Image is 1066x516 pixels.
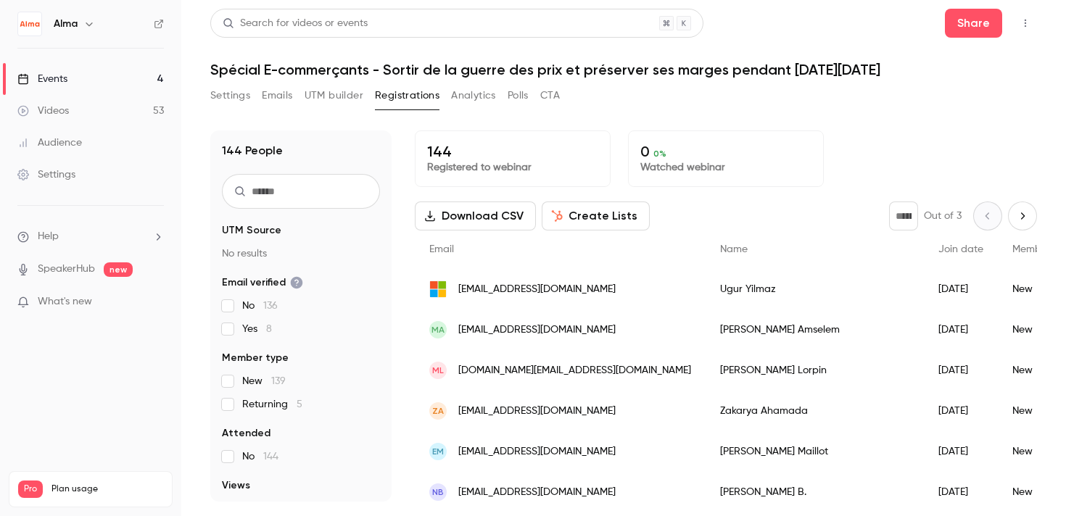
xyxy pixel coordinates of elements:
[432,404,444,417] span: ZA
[706,472,924,512] div: [PERSON_NAME] B.
[706,269,924,309] div: Ugur Yilmaz
[924,431,998,472] div: [DATE]
[38,262,95,277] a: SpeakerHub
[451,84,496,107] button: Analytics
[458,282,616,297] span: [EMAIL_ADDRESS][DOMAIN_NAME]
[415,201,536,230] button: Download CSV
[17,136,82,150] div: Audience
[38,294,92,309] span: What's new
[305,84,363,107] button: UTM builder
[706,431,924,472] div: [PERSON_NAME] Maillot
[223,16,368,31] div: Search for videos or events
[242,449,278,464] span: No
[1008,201,1037,230] button: Next page
[17,167,75,182] div: Settings
[242,299,278,313] span: No
[54,17,78,31] h6: Alma
[429,280,447,298] img: outlook.com
[458,404,616,419] span: [EMAIL_ADDRESS][DOMAIN_NAME]
[938,244,983,254] span: Join date
[706,309,924,350] div: [PERSON_NAME] Amselem
[653,149,666,159] span: 0 %
[432,486,444,499] span: NB
[458,363,691,378] span: [DOMAIN_NAME][EMAIL_ADDRESS][DOMAIN_NAME]
[458,322,616,338] span: [EMAIL_ADDRESS][DOMAIN_NAME]
[924,472,998,512] div: [DATE]
[432,445,444,458] span: EM
[146,296,164,309] iframe: Noticeable Trigger
[508,84,529,107] button: Polls
[51,483,163,495] span: Plan usage
[924,309,998,350] div: [DATE]
[297,399,302,409] span: 5
[17,104,69,118] div: Videos
[242,374,286,388] span: New
[104,262,133,277] span: new
[222,142,283,159] h1: 144 People
[222,275,303,290] span: Email verified
[222,351,289,365] span: Member type
[924,269,998,309] div: [DATE]
[427,160,598,175] p: Registered to webinar
[17,72,67,86] div: Events
[271,376,286,386] span: 139
[458,485,616,500] span: [EMAIL_ADDRESS][DOMAIN_NAME]
[431,323,445,336] span: MA
[17,229,164,244] li: help-dropdown-opener
[222,223,281,238] span: UTM Source
[429,244,454,254] span: Email
[945,9,1002,38] button: Share
[210,61,1037,78] h1: Spécial E-commerçants - Sortir de la guerre des prix et préserver ses marges pendant [DATE][DATE]
[427,143,598,160] p: 144
[924,350,998,391] div: [DATE]
[640,160,811,175] p: Watched webinar
[242,397,302,412] span: Returning
[924,209,962,223] p: Out of 3
[640,143,811,160] p: 0
[720,244,748,254] span: Name
[432,364,444,377] span: ML
[706,391,924,431] div: Zakarya Ahamada
[375,84,439,107] button: Registrations
[540,84,560,107] button: CTA
[222,246,380,261] p: No results
[458,444,616,459] span: [EMAIL_ADDRESS][DOMAIN_NAME]
[263,451,278,462] span: 144
[38,229,59,244] span: Help
[210,84,250,107] button: Settings
[706,350,924,391] div: [PERSON_NAME] Lorpin
[18,480,43,498] span: Pro
[262,84,292,107] button: Emails
[542,201,650,230] button: Create Lists
[266,324,272,334] span: 8
[924,391,998,431] div: [DATE]
[222,426,270,441] span: Attended
[242,322,272,336] span: Yes
[18,12,41,36] img: Alma
[222,478,250,493] span: Views
[263,301,278,311] span: 136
